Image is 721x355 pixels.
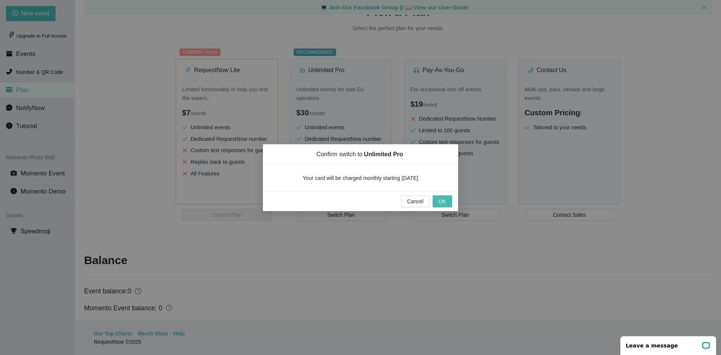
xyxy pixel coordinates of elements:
iframe: LiveChat chat widget [615,331,721,355]
span: Unlimited Pro [364,150,403,159]
span: Your card will be charged monthly starting [DATE] [272,174,449,182]
span: Cancel [407,197,424,205]
button: Cancel [401,195,430,207]
button: OK [433,195,452,207]
span: OK [439,197,446,205]
span: Confirm switch to [272,150,449,159]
